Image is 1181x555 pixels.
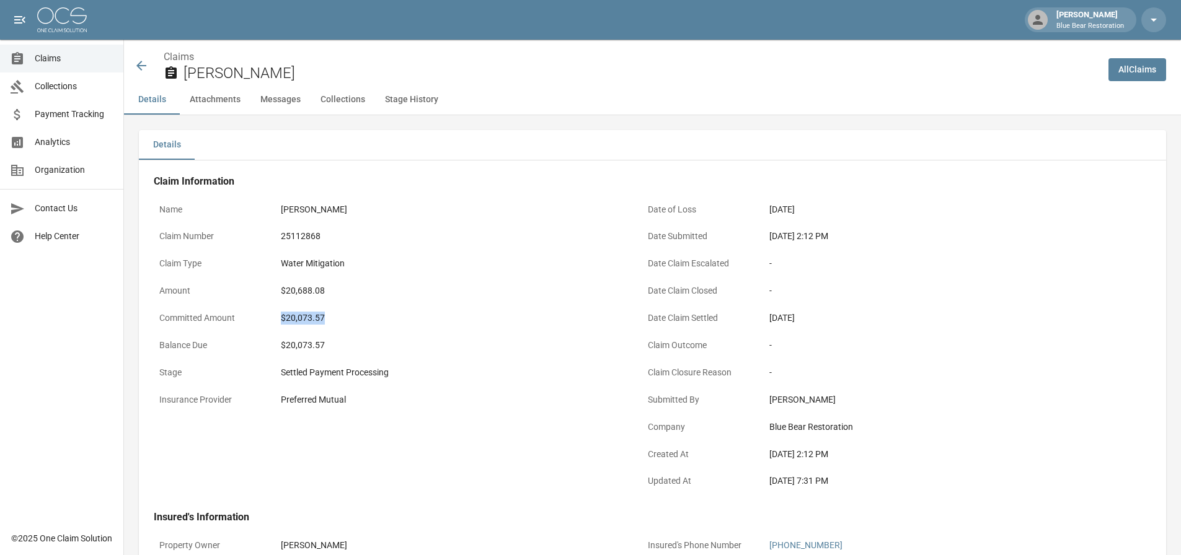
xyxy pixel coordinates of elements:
div: [PERSON_NAME] [1051,9,1129,31]
button: Details [139,130,195,160]
p: Committed Amount [154,306,265,330]
p: Date Submitted [642,224,754,248]
p: Name [154,198,265,222]
div: © 2025 One Claim Solution [11,532,112,544]
p: Insurance Provider [154,388,265,412]
div: [PERSON_NAME] [281,539,622,552]
p: Claim Closure Reason [642,361,754,385]
div: [DATE] [769,312,1110,325]
nav: breadcrumb [164,50,1099,64]
div: - [769,366,1110,379]
span: Payment Tracking [35,108,113,121]
div: anchor tabs [124,85,1181,115]
div: Settled Payment Processing [281,366,622,379]
p: Date Claim Settled [642,306,754,330]
p: Claim Number [154,224,265,248]
button: Collections [311,85,375,115]
img: ocs-logo-white-transparent.png [37,7,87,32]
button: Attachments [180,85,250,115]
span: Organization [35,164,113,177]
p: Balance Due [154,333,265,357]
span: Contact Us [35,202,113,215]
button: Messages [250,85,311,115]
div: Water Mitigation [281,257,622,270]
p: Updated At [642,469,754,493]
div: - [769,339,1110,352]
span: Analytics [35,136,113,149]
div: - [769,257,1110,270]
p: Company [642,415,754,439]
div: [DATE] 2:12 PM [769,230,1110,243]
a: [PHONE_NUMBER] [769,540,843,550]
div: [PERSON_NAME] [769,393,1110,406]
button: open drawer [7,7,32,32]
p: Blue Bear Restoration [1056,21,1124,32]
div: details tabs [139,130,1166,160]
p: Date of Loss [642,198,754,222]
a: Claims [164,51,194,63]
p: Date Claim Closed [642,279,754,303]
p: Stage [154,361,265,385]
h4: Insured's Information [154,511,1116,523]
div: - [769,284,1110,297]
div: $20,688.08 [281,284,622,297]
p: Created At [642,442,754,466]
div: [DATE] 7:31 PM [769,474,1110,487]
span: Claims [35,52,113,65]
a: AllClaims [1108,58,1166,81]
p: Date Claim Escalated [642,251,754,276]
div: $20,073.57 [281,312,622,325]
button: Stage History [375,85,448,115]
span: Help Center [35,230,113,243]
span: Collections [35,80,113,93]
p: Submitted By [642,388,754,412]
div: Blue Bear Restoration [769,421,1110,434]
div: [PERSON_NAME] [281,203,622,216]
div: [DATE] [769,203,1110,216]
p: Amount [154,279,265,303]
button: Details [124,85,180,115]
div: [DATE] 2:12 PM [769,448,1110,461]
div: $20,073.57 [281,339,622,352]
div: 25112868 [281,230,622,243]
p: Claim Outcome [642,333,754,357]
p: Claim Type [154,251,265,276]
div: Preferred Mutual [281,393,622,406]
h4: Claim Information [154,175,1116,188]
h2: [PERSON_NAME] [184,64,1099,82]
